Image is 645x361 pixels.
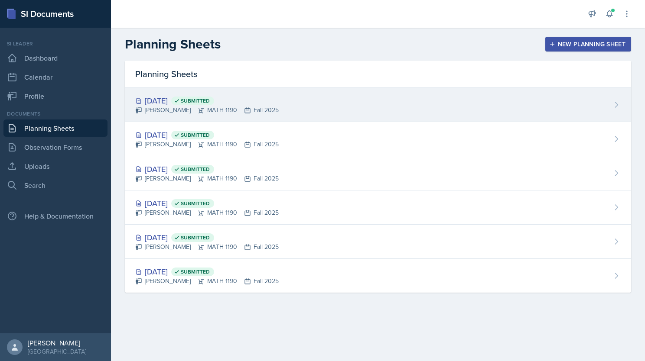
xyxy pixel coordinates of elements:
[125,61,631,88] div: Planning Sheets
[3,207,107,225] div: Help & Documentation
[3,158,107,175] a: Uploads
[125,122,631,156] a: [DATE] Submitted [PERSON_NAME]MATH 1190Fall 2025
[545,37,631,52] button: New Planning Sheet
[135,129,279,141] div: [DATE]
[181,268,210,275] span: Submitted
[181,200,210,207] span: Submitted
[135,106,279,115] div: [PERSON_NAME] MATH 1190 Fall 2025
[125,259,631,293] a: [DATE] Submitted [PERSON_NAME]MATH 1190Fall 2025
[28,347,86,356] div: [GEOGRAPHIC_DATA]
[3,68,107,86] a: Calendar
[3,139,107,156] a: Observation Forms
[125,36,221,52] h2: Planning Sheets
[551,41,625,48] div: New Planning Sheet
[3,110,107,118] div: Documents
[135,242,279,251] div: [PERSON_NAME] MATH 1190 Fall 2025
[125,190,631,225] a: [DATE] Submitted [PERSON_NAME]MATH 1190Fall 2025
[135,232,279,243] div: [DATE]
[135,197,279,209] div: [DATE]
[181,97,210,104] span: Submitted
[3,40,107,48] div: Si leader
[135,163,279,175] div: [DATE]
[181,132,210,139] span: Submitted
[3,87,107,105] a: Profile
[3,49,107,67] a: Dashboard
[135,174,279,183] div: [PERSON_NAME] MATH 1190 Fall 2025
[135,140,279,149] div: [PERSON_NAME] MATH 1190 Fall 2025
[3,177,107,194] a: Search
[135,266,279,277] div: [DATE]
[125,156,631,190] a: [DATE] Submitted [PERSON_NAME]MATH 1190Fall 2025
[135,208,279,217] div: [PERSON_NAME] MATH 1190 Fall 2025
[181,234,210,241] span: Submitted
[125,88,631,122] a: [DATE] Submitted [PERSON_NAME]MATH 1190Fall 2025
[28,338,86,347] div: [PERSON_NAME]
[125,225,631,259] a: [DATE] Submitted [PERSON_NAME]MATH 1190Fall 2025
[135,277,279,286] div: [PERSON_NAME] MATH 1190 Fall 2025
[135,95,279,106] div: [DATE]
[3,119,107,137] a: Planning Sheets
[181,166,210,173] span: Submitted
